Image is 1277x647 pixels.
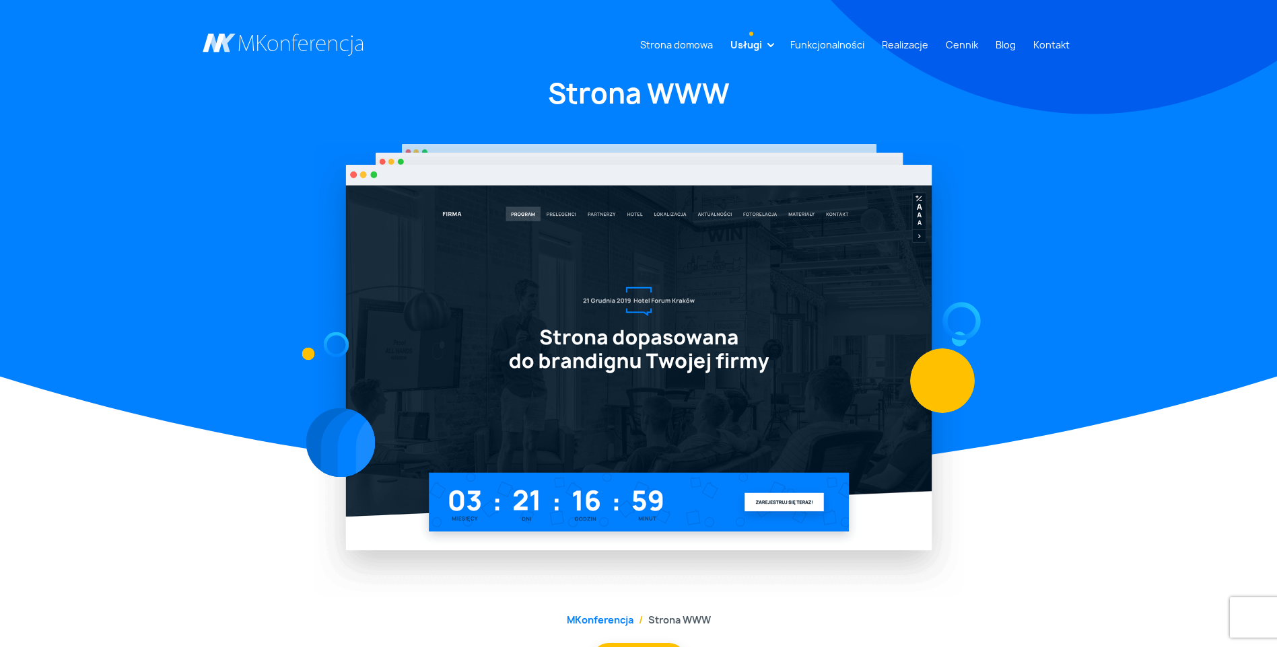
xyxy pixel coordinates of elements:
img: Graficzny element strony [302,347,314,360]
a: Realizacje [876,32,934,57]
li: Strona WWW [633,613,711,627]
h1: Strona WWW [203,75,1075,112]
img: Graficzny element strony [934,295,988,348]
a: Strona domowa [635,32,718,57]
a: Cennik [940,32,983,57]
a: Kontakt [1028,32,1075,57]
nav: breadcrumb [203,613,1075,627]
a: Blog [990,32,1021,57]
a: Usługi [725,32,767,57]
img: Graficzny element strony [910,348,975,413]
a: Funkcjonalności [785,32,870,57]
img: Graficzny element strony [951,332,966,346]
img: Graficzny element strony [323,332,349,358]
a: MKonferencja [567,613,633,626]
img: Graficzny element strony [306,408,375,478]
img: Strona WWW [314,144,964,597]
